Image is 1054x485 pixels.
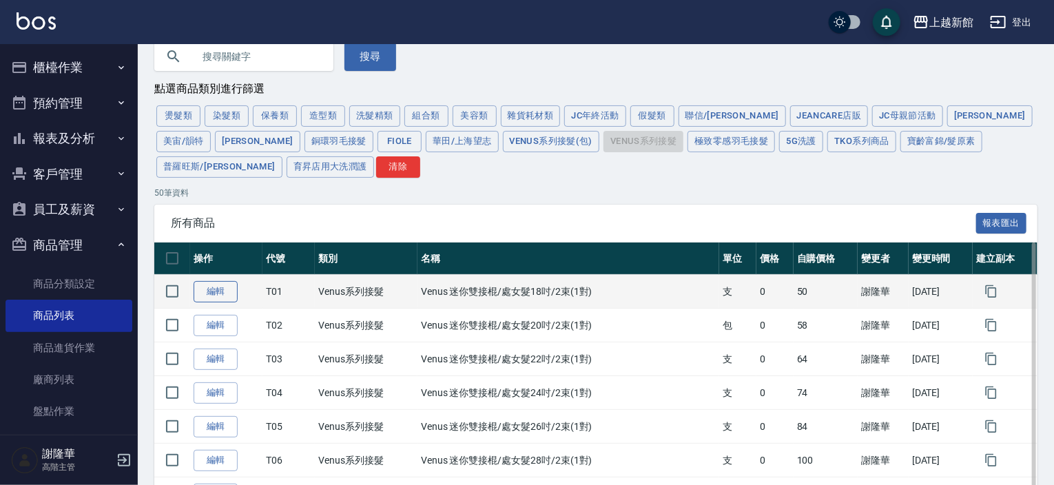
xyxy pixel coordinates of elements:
[909,309,973,342] td: [DATE]
[909,275,973,309] td: [DATE]
[6,332,132,364] a: 商品進貨作業
[6,121,132,156] button: 報表及分析
[215,131,300,152] button: [PERSON_NAME]
[794,410,858,444] td: 84
[929,14,973,31] div: 上越新館
[976,216,1027,229] a: 報表匯出
[417,410,719,444] td: Venus 迷你雙接棍/處女髮26吋/2束(1對)
[719,410,756,444] td: 支
[42,447,112,461] h5: 謝隆華
[858,342,909,376] td: 謝隆華
[194,382,238,404] a: 編輯
[194,450,238,471] a: 編輯
[719,444,756,477] td: 支
[858,410,909,444] td: 謝隆華
[417,242,719,275] th: 名稱
[756,309,794,342] td: 0
[194,315,238,336] a: 編輯
[756,376,794,410] td: 0
[156,105,200,127] button: 燙髮類
[376,156,420,178] button: 清除
[858,275,909,309] td: 謝隆華
[315,444,417,477] td: Venus系列接髮
[194,281,238,302] a: 編輯
[6,395,132,427] a: 盤點作業
[719,275,756,309] td: 支
[900,131,982,152] button: 寶齡富錦/髮原素
[909,376,973,410] td: [DATE]
[909,410,973,444] td: [DATE]
[872,105,943,127] button: JC母親節活動
[756,410,794,444] td: 0
[6,268,132,300] a: 商品分類設定
[417,444,719,477] td: Venus 迷你雙接棍/處女髮28吋/2束(1對)
[426,131,499,152] button: 華田/上海望志
[630,105,674,127] button: 假髮類
[719,309,756,342] td: 包
[262,410,315,444] td: T05
[756,342,794,376] td: 0
[417,309,719,342] td: Venus 迷你雙接棍/處女髮20吋/2束(1對)
[756,275,794,309] td: 0
[6,192,132,227] button: 員工及薪資
[404,105,448,127] button: 組合類
[858,376,909,410] td: 謝隆華
[349,105,400,127] button: 洗髮精類
[378,131,422,152] button: FIOLE
[194,349,238,370] a: 編輯
[858,242,909,275] th: 變更者
[719,376,756,410] td: 支
[794,342,858,376] td: 64
[262,342,315,376] td: T03
[287,156,374,178] button: 育昇店用大洗潤護
[156,156,282,178] button: 普羅旺斯/[PERSON_NAME]
[688,131,775,152] button: 極致零感羽毛接髮
[719,342,756,376] td: 支
[909,242,973,275] th: 變更時間
[873,8,900,36] button: save
[6,227,132,263] button: 商品管理
[679,105,786,127] button: 聯信/[PERSON_NAME]
[6,300,132,331] a: 商品列表
[156,131,211,152] button: 美宙/韻特
[909,444,973,477] td: [DATE]
[756,242,794,275] th: 價格
[719,242,756,275] th: 單位
[501,105,561,127] button: 雜貨耗材類
[6,156,132,192] button: 客戶管理
[171,216,976,230] span: 所有商品
[858,444,909,477] td: 謝隆華
[756,444,794,477] td: 0
[304,131,373,152] button: 銅環羽毛接髮
[262,242,315,275] th: 代號
[779,131,823,152] button: 5G洗護
[315,275,417,309] td: Venus系列接髮
[794,275,858,309] td: 50
[262,309,315,342] td: T02
[154,82,1037,96] div: 點選商品類別進行篩選
[154,187,1037,199] p: 50 筆資料
[190,242,262,275] th: 操作
[417,376,719,410] td: Venus 迷你雙接棍/處女髮24吋/2束(1對)
[262,275,315,309] td: T01
[417,275,719,309] td: Venus 迷你雙接棍/處女髮18吋/2束(1對)
[315,309,417,342] td: Venus系列接髮
[564,105,626,127] button: JC年終活動
[262,444,315,477] td: T06
[6,433,132,468] button: 行銷工具
[794,444,858,477] td: 100
[976,213,1027,234] button: 報表匯出
[827,131,896,152] button: TKO系列商品
[6,85,132,121] button: 預約管理
[205,105,249,127] button: 染髮類
[301,105,345,127] button: 造型類
[344,42,396,71] button: 搜尋
[11,446,39,474] img: Person
[193,38,322,75] input: 搜尋關鍵字
[315,410,417,444] td: Venus系列接髮
[973,242,1037,275] th: 建立副本
[984,10,1037,35] button: 登出
[503,131,599,152] button: Venus系列接髮(包)
[262,376,315,410] td: T04
[453,105,497,127] button: 美容類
